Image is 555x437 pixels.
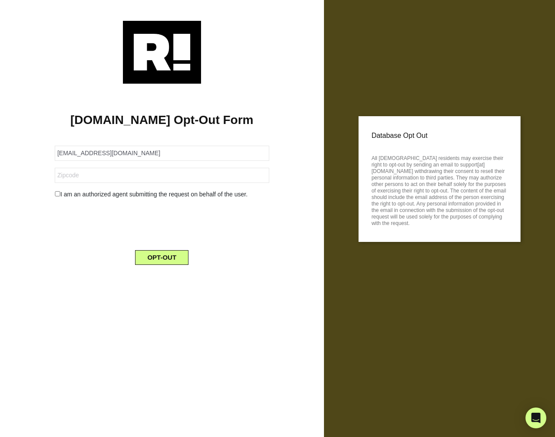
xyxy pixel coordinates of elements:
button: OPT-OUT [135,250,188,265]
h1: [DOMAIN_NAME] Opt-Out Form [13,113,311,127]
input: Zipcode [55,168,269,183]
div: Open Intercom Messenger [525,408,546,428]
input: Email Address [55,146,269,161]
div: I am an authorized agent submitting the request on behalf of the user. [48,190,276,199]
img: Retention.com [123,21,201,84]
p: Database Opt Out [371,129,507,142]
p: All [DEMOGRAPHIC_DATA] residents may exercise their right to opt-out by sending an email to suppo... [371,153,507,227]
iframe: reCAPTCHA [96,206,228,240]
